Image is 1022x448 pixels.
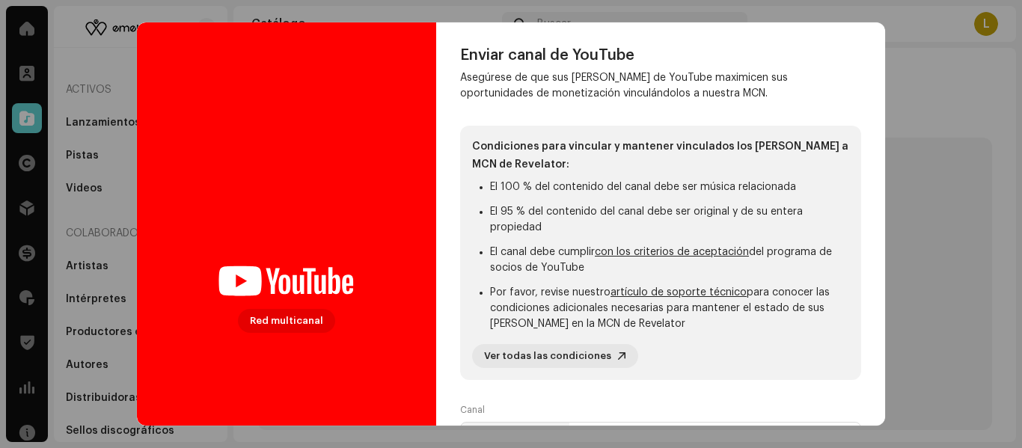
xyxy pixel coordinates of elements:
li: El 95 % del contenido del canal debe ser original y de su entera propiedad [490,204,849,236]
a: con los criterios de aceptación [595,247,749,257]
a: artículo de soporte técnico [611,287,747,298]
div: Asegúrese de que sus [PERSON_NAME] de YouTube maximicen sus oportunidades de monetización vinculá... [460,70,861,102]
div: Condiciones para vincular y mantener vinculados los [PERSON_NAME] a MCN de Revelator: [472,138,849,174]
div: Enviar canal de YouTube [460,46,861,64]
div: Red multicanal [238,309,335,333]
li: El 100 % del contenido del canal debe ser música relacionada [490,179,849,195]
span: Ver todas las condiciones [484,341,611,371]
div: Canal [460,404,861,416]
li: Por favor, revise nuestro para conocer las condiciones adicionales necesarias para mantener el es... [490,285,849,332]
li: El canal debe cumplir del programa de socios de YouTube [490,245,849,276]
button: Ver todas las condiciones [472,344,638,368]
